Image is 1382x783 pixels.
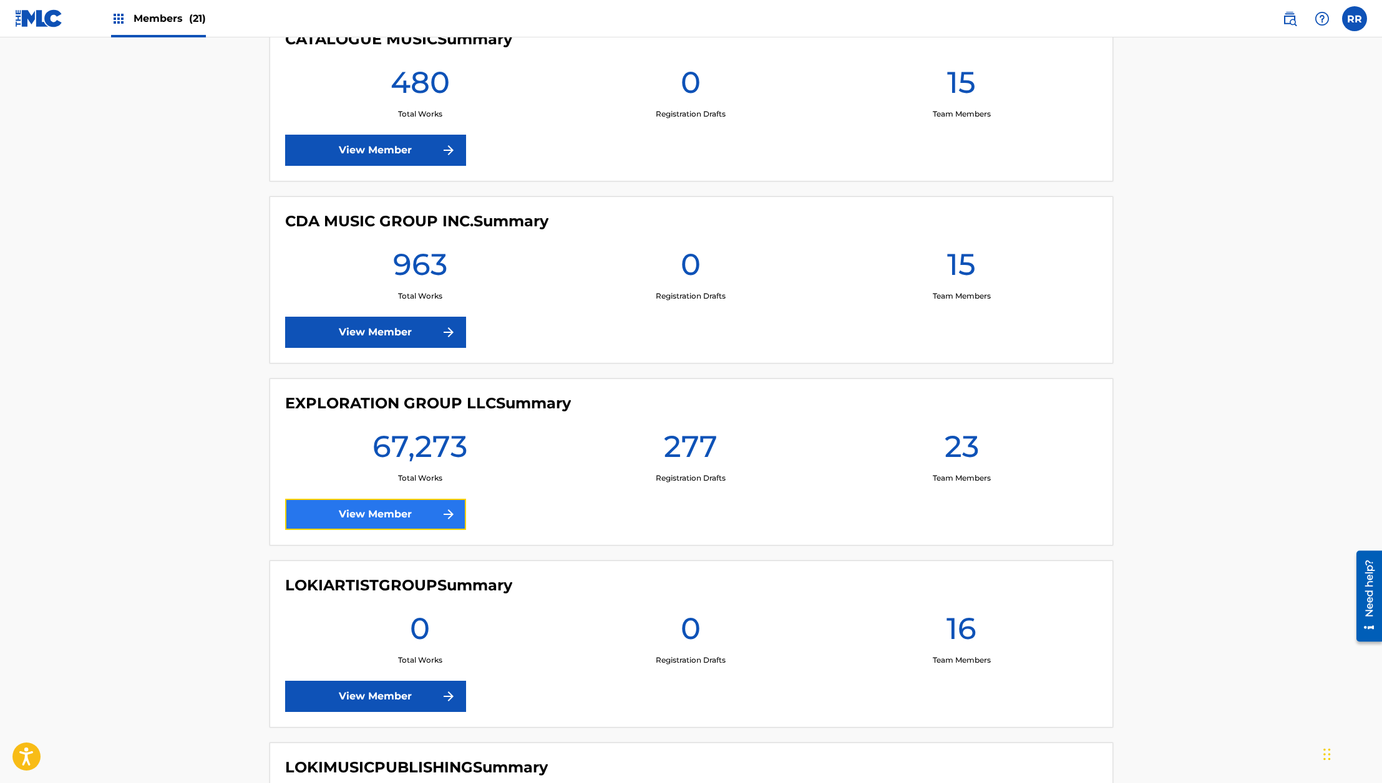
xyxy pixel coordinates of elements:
h1: 0 [681,246,701,291]
h1: 0 [681,610,701,655]
h1: 15 [947,64,976,108]
h1: 0 [410,610,430,655]
a: Public Search [1277,6,1302,31]
p: Total Works [398,108,442,120]
a: View Member [285,135,466,166]
h1: 23 [945,428,979,473]
p: Total Works [398,291,442,302]
h1: 963 [393,246,447,291]
h1: 16 [946,610,976,655]
p: Registration Drafts [656,655,726,666]
div: User Menu [1342,6,1367,31]
h1: 15 [947,246,976,291]
p: Team Members [933,291,991,302]
h4: LOKIARTISTGROUP [285,576,512,595]
img: f7272a7cc735f4ea7f67.svg [441,507,456,522]
iframe: Chat Widget [1320,723,1382,783]
div: Drag [1323,736,1331,773]
h4: CDA MUSIC GROUP INC. [285,212,548,231]
img: search [1282,11,1297,26]
span: Members [134,11,206,26]
p: Team Members [933,108,991,120]
h1: 480 [391,64,450,108]
h4: EXPLORATION GROUP LLC [285,394,571,413]
span: (21) [189,12,206,24]
img: Top Rightsholders [111,11,126,26]
h1: 67,273 [372,428,467,473]
img: f7272a7cc735f4ea7f67.svg [441,143,456,158]
p: Total Works [398,473,442,484]
a: View Member [285,317,466,348]
a: View Member [285,681,466,712]
p: Team Members [933,473,991,484]
a: View Member [285,499,466,530]
h1: 0 [681,64,701,108]
p: Total Works [398,655,442,666]
p: Team Members [933,655,991,666]
div: Help [1310,6,1335,31]
img: f7272a7cc735f4ea7f67.svg [441,325,456,340]
p: Registration Drafts [656,291,726,302]
img: help [1315,11,1330,26]
p: Registration Drafts [656,108,726,120]
img: MLC Logo [15,9,63,27]
h1: 277 [664,428,718,473]
h4: LOKIMUSICPUBLISHING [285,758,548,777]
p: Registration Drafts [656,473,726,484]
iframe: Resource Center [1347,545,1382,646]
img: f7272a7cc735f4ea7f67.svg [441,689,456,704]
h4: CATALOGUE MUSIC [285,30,512,49]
